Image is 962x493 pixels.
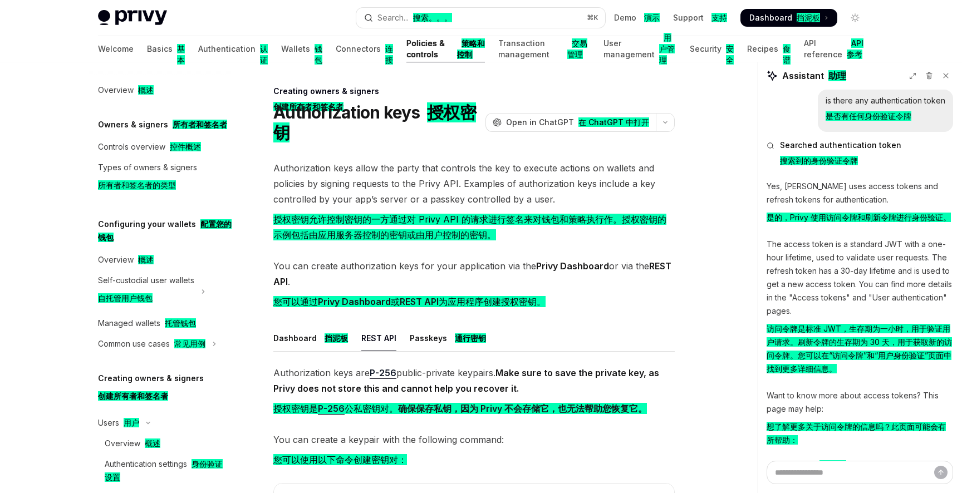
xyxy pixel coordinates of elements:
[147,36,185,62] a: Basics 基本
[455,333,486,343] font: 通行密钥
[273,160,675,247] span: Authorization keys allow the party that controls the key to execute actions on wallets and polici...
[98,293,153,303] font: 自托管用户钱包
[506,117,649,128] span: Open in ChatGPT
[587,13,598,22] span: ⌘ K
[578,117,649,127] font: 在 ChatGPT 中打开
[828,70,846,81] font: 助理
[89,137,232,157] a: Controls overview 控件概述
[89,413,232,433] button: Toggle Users section
[273,86,675,97] div: Creating owners & signers
[485,113,656,132] button: Open in ChatGPT 在 ChatGPT 中打开
[673,12,727,23] a: Support 支持
[98,218,232,244] h5: Configuring your wallets
[659,33,675,65] font: 用户管理
[361,325,396,351] div: REST API
[400,296,439,307] strong: REST API
[356,8,606,28] button: Open search
[89,250,232,270] a: Overview 概述
[370,367,396,379] a: P-256
[173,120,227,129] font: 所有者和签名者
[934,466,948,479] button: Send message
[780,156,858,165] font: 搜索到的身份验证令牌
[410,325,486,351] div: Passkeys
[198,36,268,62] a: Authentication 认证
[138,255,154,264] font: 概述
[603,36,676,62] a: User management 用户管理
[89,454,232,487] a: Authentication settings 身份验证设置
[98,253,154,267] div: Overview
[318,403,345,415] a: P-256
[89,334,232,354] button: Toggle Common use cases section
[98,83,154,97] div: Overview
[98,10,167,26] img: light logo
[567,38,587,59] font: 交易管理
[273,102,476,142] font: 授权密钥
[138,85,154,95] font: 概述
[711,13,727,22] font: 支持
[767,460,953,469] a: Access tokens 访问令牌
[98,161,197,196] div: Types of owners & signers
[406,36,485,62] a: Policies & controls 策略和控制
[747,36,791,62] a: Recipes 食谱
[89,80,232,100] a: Overview 概述
[170,142,201,151] font: 控件概述
[273,403,647,414] font: 授权密钥是 公私密钥对。
[457,38,485,59] font: 策略和控制
[273,296,546,307] font: 您可以通过 或 为应用程序创建授权密钥。
[826,111,911,121] font: 是否有任何身份验证令牌
[89,433,232,453] a: Overview 概述
[98,118,227,131] h5: Owners & signers
[98,391,168,401] font: 创建所有者和签名者
[846,9,864,27] button: Toggle dark mode
[740,9,837,27] a: Dashboard 挡泥板
[726,44,734,65] font: 安全
[105,437,160,450] div: Overview
[273,258,675,314] span: You can create authorization keys for your application via the or via the .
[98,180,176,190] font: 所有者和签名者的类型
[377,11,452,24] div: Search...
[413,13,452,22] font: 搜索。。。
[782,69,846,82] span: Assistant
[273,214,666,240] font: 授权密钥允许控制密钥的一方通过对 Privy API 的请求进行签名来对钱包和策略执行作。授权密钥的示例包括由应用服务器控制的密钥或由用户控制的密钥。
[325,333,348,343] font: 挡泥板
[819,460,846,469] font: 访问令牌
[318,296,391,307] strong: Privy Dashboard
[767,180,953,229] p: Yes, [PERSON_NAME] uses access tokens and refresh tokens for authentication.
[260,44,268,65] font: 认证
[767,140,953,171] button: Searched authentication token搜索到的身份验证令牌
[690,36,734,62] a: Security 安全
[804,36,864,62] a: API reference API 参考
[780,140,901,171] span: Searched authentication token
[797,13,820,22] font: 挡泥板
[498,36,590,62] a: Transaction management 交易管理
[273,365,675,421] span: Authorization keys are public-private keypairs.
[177,44,185,65] font: 基本
[644,13,660,22] font: 演示
[749,12,820,23] span: Dashboard
[145,438,160,448] font: 概述
[98,317,196,330] div: Managed wallets
[98,372,204,407] h5: Creating owners & signers
[89,313,232,333] a: Managed wallets 托管钱包
[767,389,953,451] p: Want to know more about access tokens? This page may help:
[281,36,322,62] a: Wallets 钱包
[614,12,660,23] a: Demo 演示
[124,418,139,427] font: 用户
[174,339,205,348] font: 常见用例
[273,432,675,472] span: You can create a keypair with the following command:
[315,44,322,65] font: 钱包
[89,270,232,313] button: Toggle Self-custodial user wallets section
[767,213,951,222] font: 是的，Privy 使用访问令牌和刷新令牌进行身份验证。
[165,318,196,328] font: 托管钱包
[273,102,343,111] font: 创建所有者和签名者
[98,140,201,154] div: Controls overview
[767,238,953,380] p: The access token is a standard JWT with a one-hour lifetime, used to validate user requests. The ...
[783,44,791,65] font: 食谱
[767,422,946,445] font: 想了解更多关于访问令牌的信息吗？此页面可能会有所帮助：
[847,38,863,59] font: API 参考
[767,324,952,373] font: 访问令牌是标准 JWT，生存期为一小时，用于验证用户请求。刷新令牌的生存期为 30 天，用于获取新的访问令牌。您可以在“访问令牌”和“用户身份验证”页面中找到更多详细信息。
[98,274,194,309] div: Self-custodial user wallets
[336,36,393,62] a: Connectors 连接
[98,337,205,351] div: Common use cases
[273,102,481,142] h1: Authorization keys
